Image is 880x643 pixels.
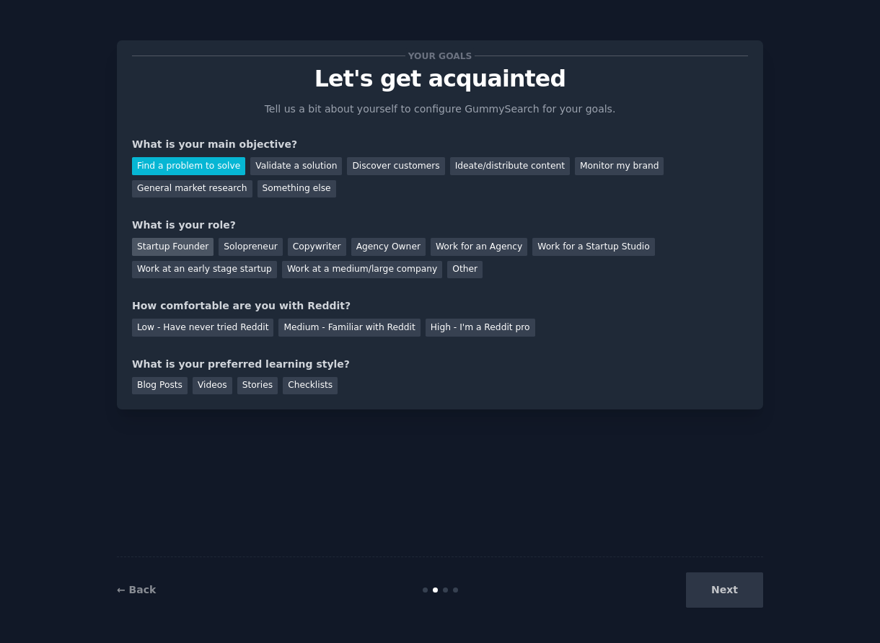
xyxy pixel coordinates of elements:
[132,298,748,314] div: How comfortable are you with Reddit?
[132,180,252,198] div: General market research
[117,584,156,595] a: ← Back
[405,48,475,63] span: Your goals
[132,357,748,372] div: What is your preferred learning style?
[193,377,232,395] div: Videos
[532,238,654,256] div: Work for a Startup Studio
[351,238,426,256] div: Agency Owner
[278,319,420,337] div: Medium - Familiar with Reddit
[219,238,282,256] div: Solopreneur
[237,377,278,395] div: Stories
[288,238,346,256] div: Copywriter
[426,319,535,337] div: High - I'm a Reddit pro
[132,238,214,256] div: Startup Founder
[258,102,622,117] p: Tell us a bit about yourself to configure GummySearch for your goals.
[282,261,442,279] div: Work at a medium/large company
[575,157,664,175] div: Monitor my brand
[447,261,483,279] div: Other
[132,377,188,395] div: Blog Posts
[450,157,570,175] div: Ideate/distribute content
[132,137,748,152] div: What is your main objective?
[132,157,245,175] div: Find a problem to solve
[258,180,336,198] div: Something else
[132,319,273,337] div: Low - Have never tried Reddit
[431,238,527,256] div: Work for an Agency
[132,261,277,279] div: Work at an early stage startup
[347,157,444,175] div: Discover customers
[132,218,748,233] div: What is your role?
[250,157,342,175] div: Validate a solution
[132,66,748,92] p: Let's get acquainted
[283,377,338,395] div: Checklists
